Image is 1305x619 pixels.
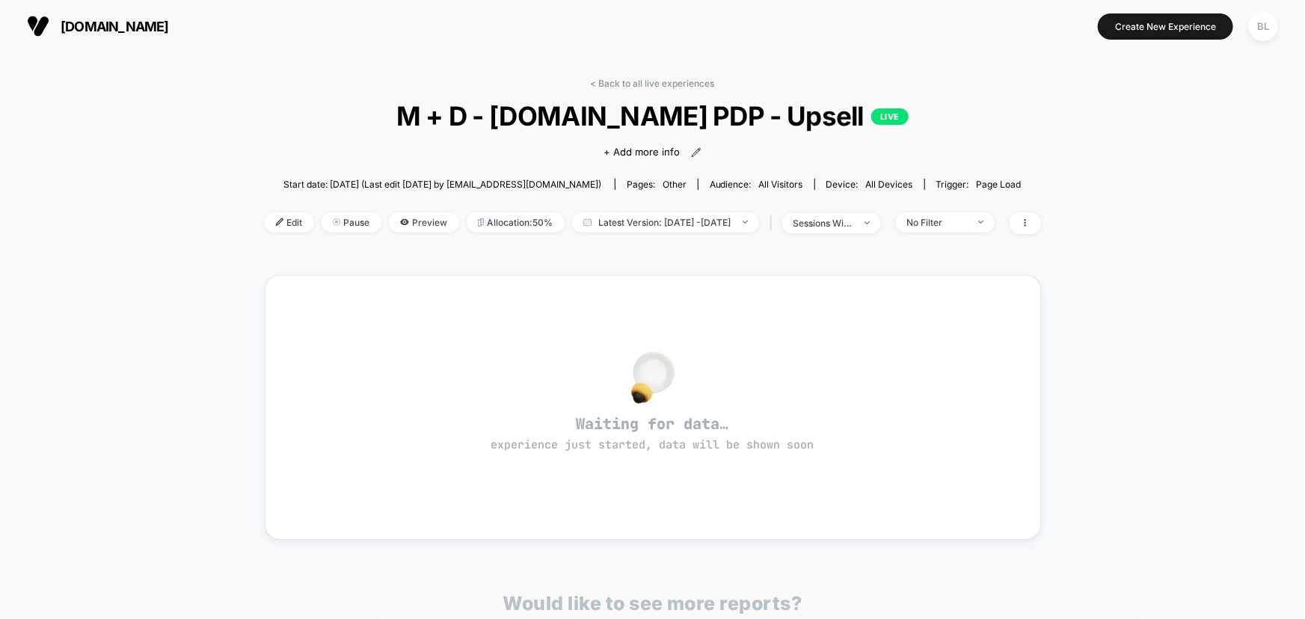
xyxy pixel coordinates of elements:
[503,592,802,615] p: Would like to see more reports?
[1098,13,1233,40] button: Create New Experience
[604,145,680,160] span: + Add more info
[292,414,1014,453] span: Waiting for data…
[322,212,381,232] span: Pause
[61,19,169,34] span: [DOMAIN_NAME]
[907,217,967,228] div: No Filter
[572,212,759,232] span: Latest Version: [DATE] - [DATE]
[27,15,49,37] img: Visually logo
[978,221,983,224] img: end
[743,221,748,224] img: end
[491,437,814,452] span: experience just started, data will be shown soon
[663,179,687,190] span: other
[276,218,283,226] img: edit
[283,179,601,190] span: Start date: [DATE] (Last edit [DATE] by [EMAIL_ADDRESS][DOMAIN_NAME])
[22,14,174,38] button: [DOMAIN_NAME]
[814,179,924,190] span: Device:
[759,179,803,190] span: All Visitors
[793,218,853,229] div: sessions with impression
[303,100,1001,132] span: M + D - [DOMAIN_NAME] PDP - Upsell
[467,212,565,232] span: Allocation: 50%
[871,108,909,125] p: LIVE
[977,179,1022,190] span: Page Load
[1244,11,1283,42] button: BL
[627,179,687,190] div: Pages:
[583,218,592,226] img: calendar
[591,78,715,89] a: < Back to all live experiences
[631,351,675,404] img: no_data
[478,218,484,227] img: rebalance
[865,221,870,224] img: end
[389,212,459,232] span: Preview
[333,218,340,226] img: end
[710,179,803,190] div: Audience:
[866,179,913,190] span: all devices
[767,212,782,234] span: |
[936,179,1022,190] div: Trigger:
[265,212,314,232] span: Edit
[1249,12,1278,41] div: BL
